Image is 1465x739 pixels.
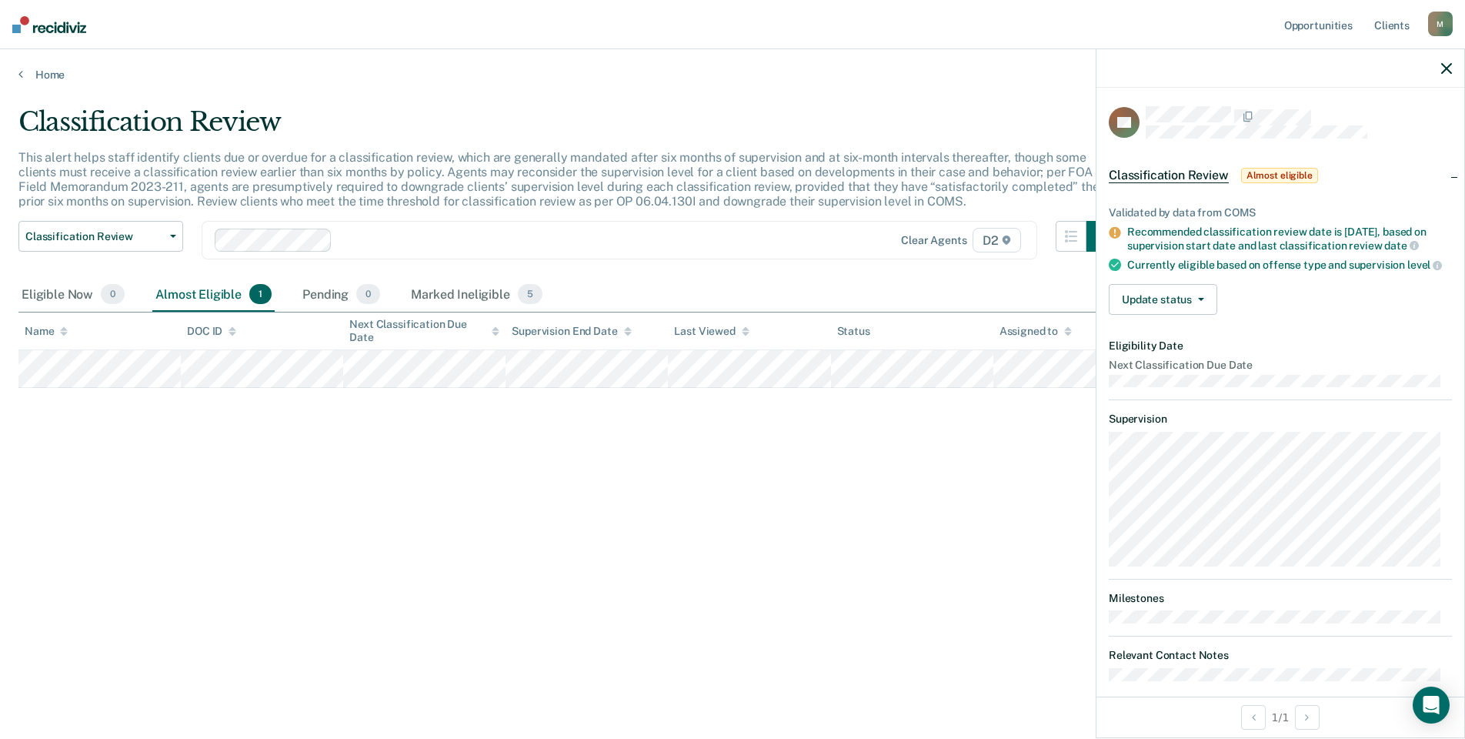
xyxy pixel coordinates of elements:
div: 1 / 1 [1096,697,1464,737]
button: Update status [1109,284,1217,315]
div: Pending [299,278,383,312]
div: Almost Eligible [152,278,275,312]
span: 0 [101,284,125,304]
dt: Relevant Contact Notes [1109,649,1452,662]
div: Supervision End Date [512,325,631,338]
div: Assigned to [999,325,1072,338]
div: Next Classification Due Date [349,318,499,344]
div: Open Intercom Messenger [1413,687,1450,724]
span: 1 [249,284,272,304]
span: 5 [518,284,542,304]
p: This alert helps staff identify clients due or overdue for a classification review, which are gen... [18,150,1100,209]
span: Classification Review [25,230,164,243]
dt: Milestones [1109,592,1452,605]
div: Status [837,325,870,338]
div: Currently eligible based on offense type and supervision [1127,258,1452,272]
div: Last Viewed [674,325,749,338]
div: DOC ID [187,325,236,338]
button: Previous Opportunity [1241,705,1266,730]
div: Marked Ineligible [408,278,546,312]
div: Name [25,325,68,338]
div: Clear agents [901,234,966,247]
a: Home [18,68,1447,82]
div: Classification ReviewAlmost eligible [1096,151,1464,200]
div: Eligible Now [18,278,128,312]
dt: Eligibility Date [1109,339,1452,353]
span: Almost eligible [1241,168,1318,183]
span: Classification Review [1109,168,1229,183]
button: Next Opportunity [1295,705,1320,730]
div: Validated by data from COMS [1109,206,1452,219]
span: level [1407,259,1442,271]
div: Classification Review [18,106,1117,150]
img: Recidiviz [12,16,86,33]
div: Recommended classification review date is [DATE], based on supervision start date and last classi... [1127,226,1452,252]
dt: Next Classification Due Date [1109,359,1452,372]
span: 0 [356,284,380,304]
div: M [1428,12,1453,36]
span: D2 [973,228,1021,252]
dt: Supervision [1109,413,1452,426]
